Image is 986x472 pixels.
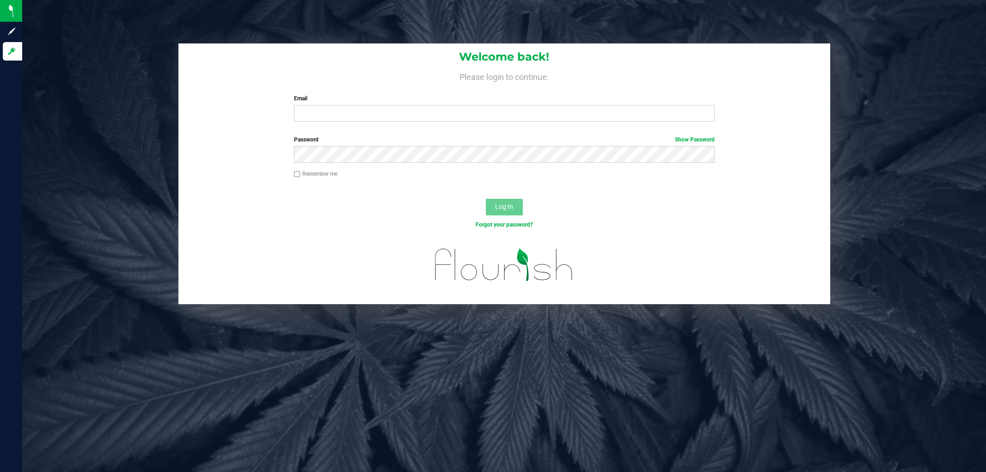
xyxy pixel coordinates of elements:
[7,47,16,56] inline-svg: Log in
[675,136,715,143] a: Show Password
[495,203,513,210] span: Log In
[294,136,318,143] span: Password
[486,199,523,215] button: Log In
[294,171,300,178] input: Remember me
[423,239,586,291] img: flourish_logo.svg
[294,170,337,178] label: Remember me
[178,51,830,63] h1: Welcome back!
[7,27,16,36] inline-svg: Sign up
[178,70,830,81] h4: Please login to continue.
[294,94,715,103] label: Email
[476,221,533,228] a: Forgot your password?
